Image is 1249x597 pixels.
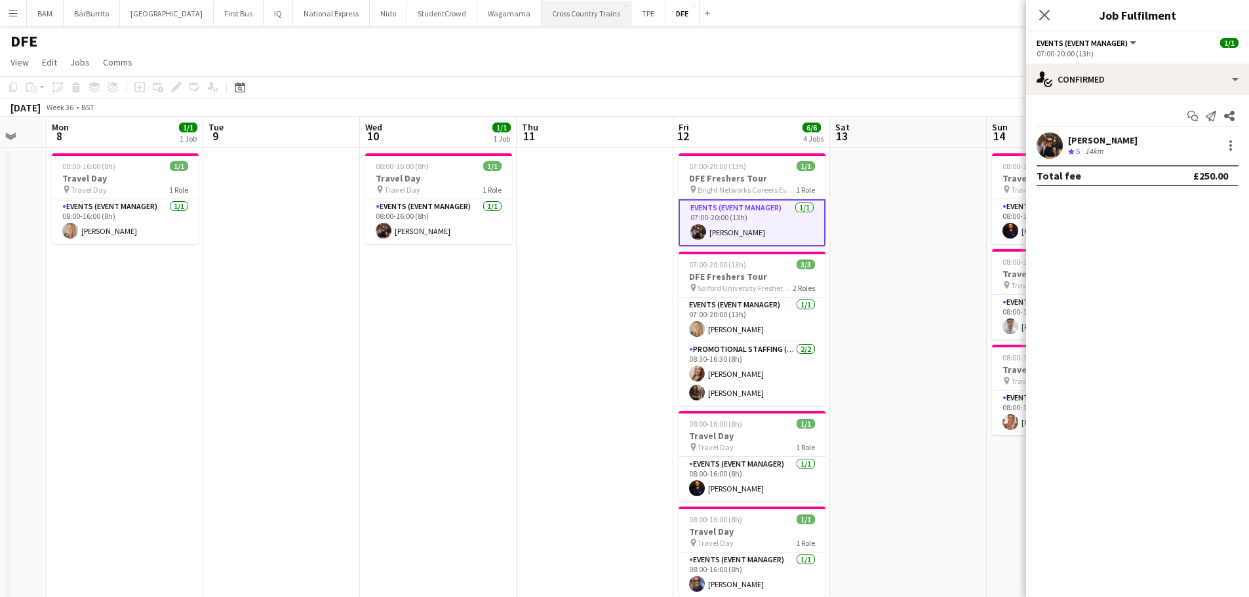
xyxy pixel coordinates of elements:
[52,172,199,184] h3: Travel Day
[483,185,502,195] span: 1 Role
[42,56,57,68] span: Edit
[679,298,825,342] app-card-role: Events (Event Manager)1/107:00-20:00 (13h)[PERSON_NAME]
[679,552,825,597] app-card-role: Events (Event Manager)1/108:00-16:00 (8h)[PERSON_NAME]
[1037,38,1128,48] span: Events (Event Manager)
[679,411,825,501] app-job-card: 08:00-16:00 (8h)1/1Travel Day Travel Day1 RoleEvents (Event Manager)1/108:00-16:00 (8h)[PERSON_NAME]
[803,134,823,144] div: 4 Jobs
[493,134,510,144] div: 1 Job
[1193,169,1228,182] div: £250.00
[52,153,199,244] app-job-card: 08:00-16:00 (8h)1/1Travel Day Travel Day1 RoleEvents (Event Manager)1/108:00-16:00 (8h)[PERSON_NAME]
[1011,376,1047,386] span: Travel Day
[363,128,382,144] span: 10
[214,1,264,26] button: First Bus
[796,538,815,548] span: 1 Role
[81,102,94,112] div: BST
[37,54,62,71] a: Edit
[52,121,69,133] span: Mon
[679,342,825,406] app-card-role: Promotional Staffing (Brand Ambassadors)2/208:30-16:30 (8h)[PERSON_NAME][PERSON_NAME]
[10,101,41,114] div: [DATE]
[992,345,1139,435] app-job-card: 08:00-16:00 (8h)1/1Travel Day Travel Day1 RoleEvents (Event Manager)1/108:00-16:00 (8h)[PERSON_NAME]
[365,172,512,184] h3: Travel Day
[665,1,700,26] button: DFE
[679,507,825,597] app-job-card: 08:00-16:00 (8h)1/1Travel Day Travel Day1 RoleEvents (Event Manager)1/108:00-16:00 (8h)[PERSON_NAME]
[1002,257,1056,267] span: 08:00-16:00 (8h)
[70,56,90,68] span: Jobs
[992,199,1139,244] app-card-role: Events (Event Manager)1/108:00-16:00 (8h)[PERSON_NAME]
[679,430,825,442] h3: Travel Day
[992,153,1139,244] app-job-card: 08:00-16:00 (8h)1/1Travel Day Travel Day1 RoleEvents (Event Manager)1/108:00-16:00 (8h)[PERSON_NAME]
[180,134,197,144] div: 1 Job
[120,1,214,26] button: [GEOGRAPHIC_DATA]
[992,295,1139,339] app-card-role: Events (Event Manager)1/108:00-16:00 (8h)[PERSON_NAME]
[264,1,293,26] button: IQ
[64,1,120,26] button: BarBurrito
[631,1,665,26] button: TPE
[179,123,197,132] span: 1/1
[103,56,132,68] span: Comms
[492,123,511,132] span: 1/1
[370,1,407,26] button: Nido
[992,249,1139,339] app-job-card: 08:00-16:00 (8h)1/1Travel Day Travel Day1 RoleEvents (Event Manager)1/108:00-16:00 (8h)[PERSON_NAME]
[365,199,512,244] app-card-role: Events (Event Manager)1/108:00-16:00 (8h)[PERSON_NAME]
[679,153,825,246] app-job-card: 07:00-20:00 (13h)1/1DFE Freshers Tour Bright Networks Careers Event1 RoleEvents (Event Manager)1/...
[27,1,64,26] button: BAM
[170,161,188,171] span: 1/1
[1037,38,1138,48] button: Events (Event Manager)
[679,457,825,501] app-card-role: Events (Event Manager)1/108:00-16:00 (8h)[PERSON_NAME]
[1026,7,1249,24] h3: Job Fulfilment
[1037,169,1081,182] div: Total fee
[990,128,1008,144] span: 14
[689,161,746,171] span: 07:00-20:00 (13h)
[797,419,815,429] span: 1/1
[1037,48,1239,58] div: 07:00-20:00 (13h)
[365,153,512,244] app-job-card: 08:00-16:00 (8h)1/1Travel Day Travel Day1 RoleEvents (Event Manager)1/108:00-16:00 (8h)[PERSON_NAME]
[677,128,689,144] span: 12
[1220,38,1239,48] span: 1/1
[207,128,224,144] span: 9
[698,283,793,293] span: Salford University Freshers Fair
[384,185,420,195] span: Travel Day
[689,260,746,269] span: 07:00-20:00 (13h)
[50,128,69,144] span: 8
[1002,353,1056,362] span: 08:00-16:00 (8h)
[689,514,742,524] span: 08:00-16:00 (8h)
[43,102,76,112] span: Week 36
[698,185,796,195] span: Bright Networks Careers Event
[5,54,34,71] a: View
[679,526,825,537] h3: Travel Day
[992,268,1139,280] h3: Travel Day
[10,31,37,51] h1: DFE
[797,260,815,269] span: 3/3
[477,1,542,26] button: Wagamama
[522,121,538,133] span: Thu
[365,121,382,133] span: Wed
[65,54,95,71] a: Jobs
[1082,146,1106,157] div: 14km
[679,121,689,133] span: Fri
[698,442,734,452] span: Travel Day
[833,128,850,144] span: 13
[992,391,1139,435] app-card-role: Events (Event Manager)1/108:00-16:00 (8h)[PERSON_NAME]
[293,1,370,26] button: National Express
[1011,185,1047,195] span: Travel Day
[1011,280,1047,290] span: Travel Day
[542,1,631,26] button: Cross Country Trains
[796,442,815,452] span: 1 Role
[208,121,224,133] span: Tue
[698,538,734,548] span: Travel Day
[520,128,538,144] span: 11
[1026,64,1249,95] div: Confirmed
[679,252,825,406] app-job-card: 07:00-20:00 (13h)3/3DFE Freshers Tour Salford University Freshers Fair2 RolesEvents (Event Manage...
[679,199,825,246] app-card-role: Events (Event Manager)1/107:00-20:00 (13h)[PERSON_NAME]
[689,419,742,429] span: 08:00-16:00 (8h)
[835,121,850,133] span: Sat
[1076,146,1080,156] span: 5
